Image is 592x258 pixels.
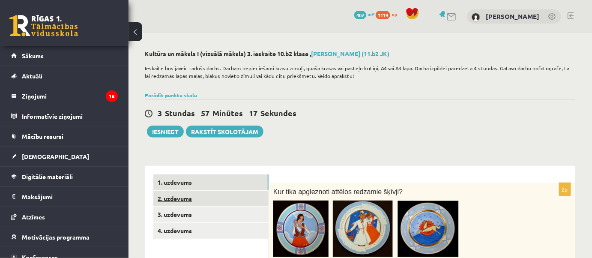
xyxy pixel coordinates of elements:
span: Minūtes [212,108,243,118]
a: [PERSON_NAME] (11.b2 JK) [311,50,389,57]
span: 17 [249,108,257,118]
a: 4. uzdevums [153,223,269,239]
p: Ieskaitē būs jāveic radošs darbs. Darbam nepieciešami krāsu zīmuļi, guaša krāsas vai pasteļu krīt... [145,64,571,80]
span: Stundas [165,108,195,118]
span: Mācību resursi [22,132,63,140]
a: Motivācijas programma [11,227,118,247]
a: 1. uzdevums [153,174,269,190]
i: 15 [106,90,118,102]
span: 402 [354,11,366,19]
a: Digitālie materiāli [11,167,118,186]
span: Atzīmes [22,213,45,221]
span: mP [368,11,374,18]
a: [DEMOGRAPHIC_DATA] [11,147,118,166]
a: Aktuāli [11,66,118,86]
a: [PERSON_NAME] [486,12,539,21]
a: 3. uzdevums [153,207,269,222]
legend: Ziņojumi [22,86,118,106]
a: Ziņojumi15 [11,86,118,106]
span: Aktuāli [22,72,42,80]
a: 2. uzdevums [153,191,269,207]
span: Kur tika apgleznoti attēlos redzamie šķīvji? [273,188,403,195]
a: Sākums [11,46,118,66]
a: Maksājumi [11,187,118,207]
a: Atzīmes [11,207,118,227]
button: Iesniegt [147,126,184,138]
legend: Maksājumi [22,187,118,207]
span: Sākums [22,52,44,60]
img: Ivans Onukrāns [472,13,480,21]
a: 402 mP [354,11,374,18]
a: Parādīt punktu skalu [145,92,197,99]
span: [DEMOGRAPHIC_DATA] [22,153,89,160]
h2: Kultūra un māksla I (vizuālā māksla) 3. ieskaite 10.b2 klase , [145,50,575,57]
a: Mācību resursi [11,126,118,146]
a: Rīgas 1. Tālmācības vidusskola [9,15,78,36]
p: 2p [559,183,571,196]
a: Informatīvie ziņojumi [11,106,118,126]
span: 57 [201,108,209,118]
a: 1119 xp [376,11,401,18]
span: Motivācijas programma [22,233,90,241]
a: Rakstīt skolotājam [186,126,263,138]
span: 1119 [376,11,390,19]
span: xp [392,11,397,18]
legend: Informatīvie ziņojumi [22,106,118,126]
span: 3 [158,108,162,118]
span: Digitālie materiāli [22,173,73,180]
span: Sekundes [260,108,296,118]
